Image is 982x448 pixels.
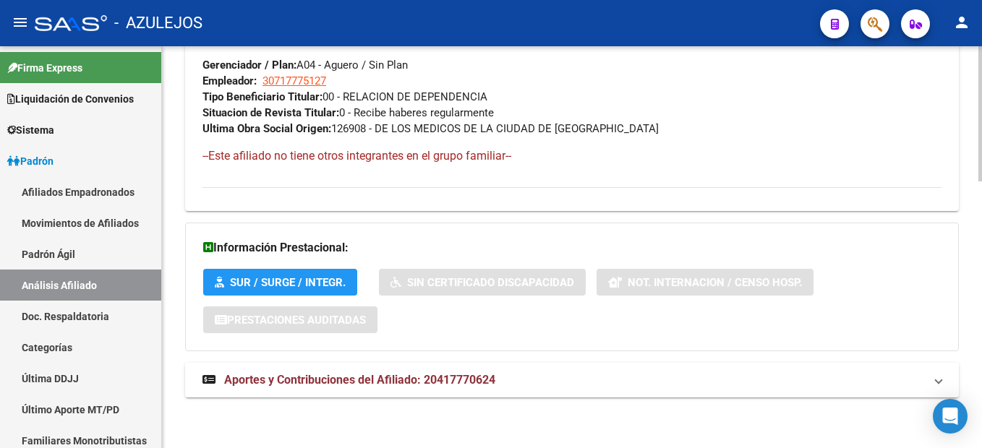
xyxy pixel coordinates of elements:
h4: --Este afiliado no tiene otros integrantes en el grupo familiar-- [202,148,942,164]
mat-icon: menu [12,14,29,31]
button: Prestaciones Auditadas [203,306,377,333]
span: Not. Internacion / Censo Hosp. [628,276,802,289]
span: - AZULEJOS [114,7,202,39]
strong: Ultima Obra Social Origen: [202,122,331,135]
span: A04 - Aguero / Sin Plan [202,59,408,72]
mat-expansion-panel-header: Aportes y Contribuciones del Afiliado: 20417770624 [185,363,959,397]
h3: Información Prestacional: [203,238,941,258]
span: 30717775127 [262,74,326,87]
span: 00 - RELACION DE DEPENDENCIA [202,90,487,103]
button: SUR / SURGE / INTEGR. [203,269,357,296]
mat-icon: person [953,14,970,31]
span: Sin Certificado Discapacidad [407,276,574,289]
strong: Tipo Beneficiario Titular: [202,90,323,103]
span: Prestaciones Auditadas [227,314,366,327]
span: Aportes y Contribuciones del Afiliado: 20417770624 [224,373,495,387]
span: Sistema [7,122,54,138]
strong: Empleador: [202,74,257,87]
span: SUR / SURGE / INTEGR. [230,276,346,289]
strong: Situacion de Revista Titular: [202,106,339,119]
button: Not. Internacion / Censo Hosp. [597,269,814,296]
span: 0 - Recibe haberes regularmente [202,106,494,119]
strong: Gerenciador / Plan: [202,59,296,72]
span: 126908 - DE LOS MEDICOS DE LA CIUDAD DE [GEOGRAPHIC_DATA] [202,122,659,135]
span: Firma Express [7,60,82,76]
button: Sin Certificado Discapacidad [379,269,586,296]
span: Padrón [7,153,54,169]
span: Liquidación de Convenios [7,91,134,107]
div: Open Intercom Messenger [933,399,968,434]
